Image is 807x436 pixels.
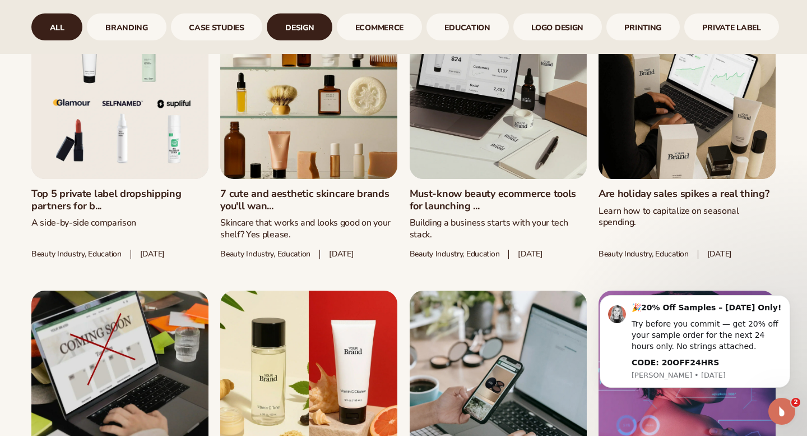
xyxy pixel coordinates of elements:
[31,250,122,259] span: Beauty industry, Education
[426,13,509,40] a: Education
[337,13,422,40] div: 5 / 9
[171,13,263,40] div: 3 / 9
[513,13,602,40] div: 7 / 9
[31,188,208,212] a: Top 5 private label dropshipping partners for b...
[606,13,680,40] div: 8 / 9
[87,13,166,40] div: 2 / 9
[768,398,795,425] iframe: Intercom live chat
[410,188,587,212] a: Must-know beauty ecommerce tools for launching ...
[267,13,332,40] a: design
[171,13,263,40] a: case studies
[599,188,776,200] a: Are holiday sales spikes a real thing?
[410,250,500,259] span: Beauty industry, Education
[31,13,82,40] div: 1 / 9
[87,13,166,40] a: branding
[426,13,509,40] div: 6 / 9
[31,13,82,40] a: All
[606,13,680,40] a: printing
[684,13,780,40] a: Private Label
[599,250,689,259] span: Beauty industry, Education
[267,13,332,40] div: 4 / 9
[583,285,807,394] iframe: Intercom notifications message
[220,250,310,259] span: Beauty industry, Education
[337,13,422,40] a: ecommerce
[684,13,780,40] div: 9 / 9
[220,188,397,212] a: 7 cute and aesthetic skincare brands you'll wan...
[791,398,800,407] span: 2
[513,13,602,40] a: logo design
